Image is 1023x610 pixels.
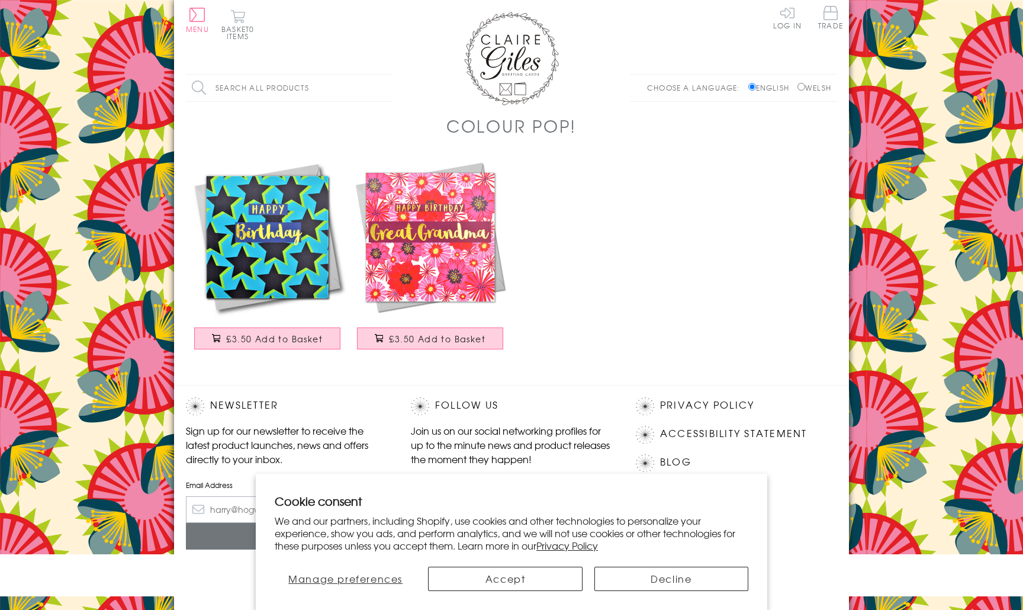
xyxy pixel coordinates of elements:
a: Blog [660,454,691,470]
input: Welsh [797,83,805,91]
label: Email Address [186,480,387,490]
p: Sign up for our newsletter to receive the latest product launches, news and offers directly to yo... [186,423,387,466]
a: Accessibility Statement [660,426,808,442]
a: Privacy Policy [660,397,754,413]
button: Menu [186,8,209,33]
p: Choose a language: [647,82,746,93]
h2: Follow Us [411,397,612,415]
input: harry@hogwarts.edu [186,496,387,523]
button: Basket0 items [221,9,254,40]
input: Search [381,75,393,101]
a: Birthday Card, Great Grandma Pink Flowers, text foiled in shiny gold £3.50 Add to Basket [349,156,511,361]
img: Birthday Card, Stars, Happy Birthday, text foiled in shiny gold [186,156,349,319]
p: Join us on our social networking profiles for up to the minute news and product releases the mome... [411,423,612,466]
span: Trade [818,6,843,29]
button: £3.50 Add to Basket [357,328,504,349]
button: £3.50 Add to Basket [194,328,341,349]
p: We and our partners, including Shopify, use cookies and other technologies to personalize your ex... [275,515,748,551]
span: £3.50 Add to Basket [389,333,485,345]
button: Accept [428,567,582,591]
h2: Cookie consent [275,493,748,509]
a: Birthday Card, Stars, Happy Birthday, text foiled in shiny gold £3.50 Add to Basket [186,156,349,361]
h1: Colour POP! [446,114,577,138]
a: Log In [773,6,802,29]
input: Search all products [186,75,393,101]
button: Decline [594,567,748,591]
span: Menu [186,24,209,34]
label: English [748,82,795,93]
label: Welsh [797,82,831,93]
img: Claire Giles Greetings Cards [464,12,559,105]
input: Subscribe [186,523,387,550]
span: £3.50 Add to Basket [226,333,323,345]
img: Birthday Card, Great Grandma Pink Flowers, text foiled in shiny gold [349,156,511,319]
a: Privacy Policy [536,538,598,553]
a: Trade [818,6,843,31]
h2: Newsletter [186,397,387,415]
input: English [748,83,756,91]
span: 0 items [227,24,254,41]
span: Manage preferences [288,572,403,586]
button: Manage preferences [275,567,416,591]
